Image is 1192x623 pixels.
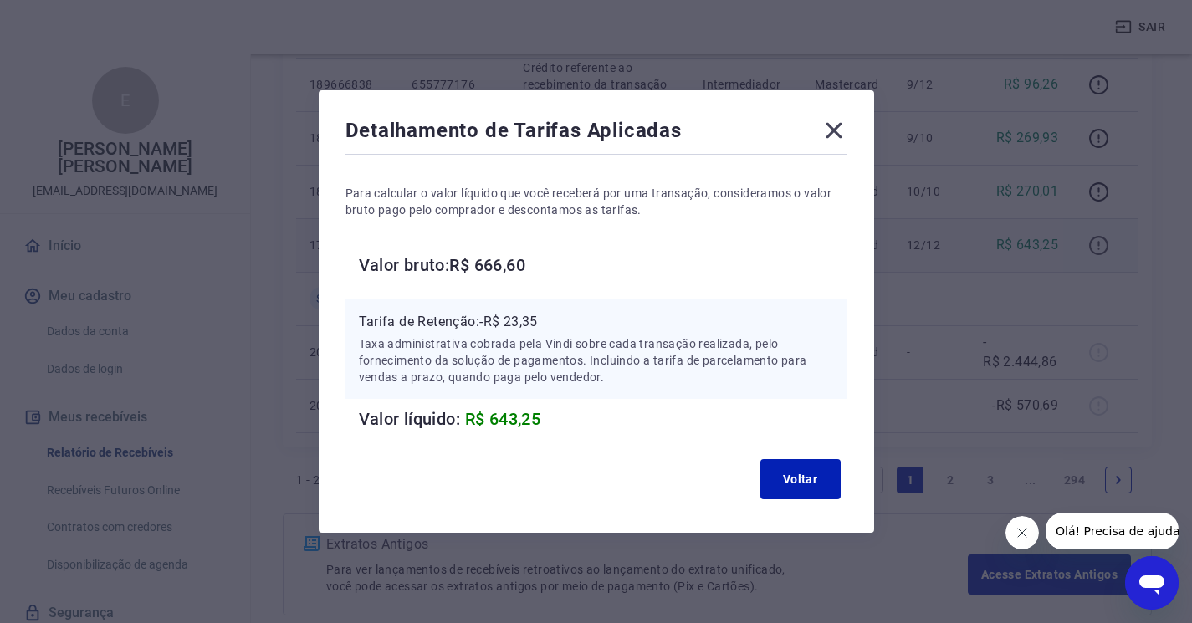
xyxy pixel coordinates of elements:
[359,252,847,278] h6: Valor bruto: R$ 666,60
[345,117,847,151] div: Detalhamento de Tarifas Aplicadas
[359,312,834,332] p: Tarifa de Retenção: -R$ 23,35
[465,409,541,429] span: R$ 643,25
[1046,513,1179,549] iframe: Message from company
[10,12,141,25] span: Olá! Precisa de ajuda?
[359,335,834,386] p: Taxa administrativa cobrada pela Vindi sobre cada transação realizada, pelo fornecimento da soluç...
[1125,556,1179,610] iframe: Button to launch messaging window
[359,406,847,432] h6: Valor líquido:
[1005,516,1039,549] iframe: Close message
[760,459,841,499] button: Voltar
[345,185,847,218] p: Para calcular o valor líquido que você receberá por uma transação, consideramos o valor bruto pag...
